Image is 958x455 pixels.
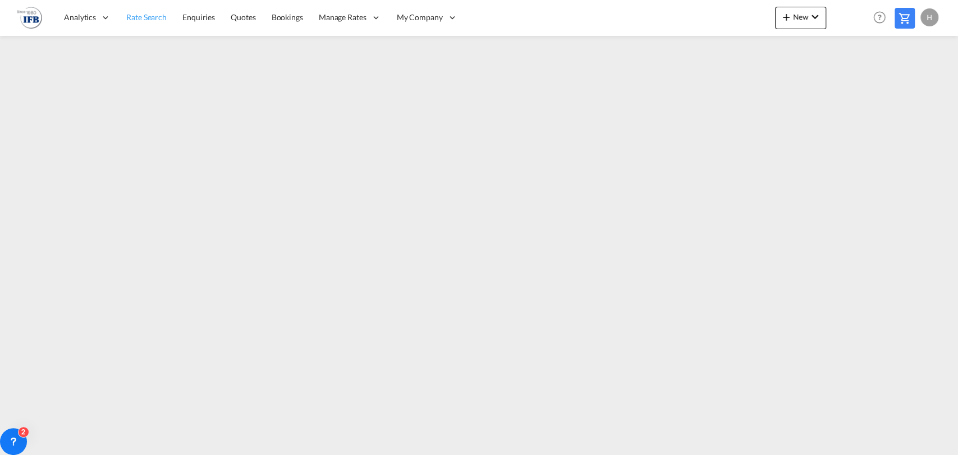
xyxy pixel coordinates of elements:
[17,5,42,30] img: b628ab10256c11eeb52753acbc15d091.png
[126,12,167,22] span: Rate Search
[319,12,366,23] span: Manage Rates
[775,7,826,29] button: icon-plus 400-fgNewicon-chevron-down
[808,10,822,24] md-icon: icon-chevron-down
[182,12,215,22] span: Enquiries
[870,8,889,27] span: Help
[920,8,938,26] div: H
[780,12,822,21] span: New
[397,12,443,23] span: My Company
[64,12,96,23] span: Analytics
[870,8,895,28] div: Help
[272,12,303,22] span: Bookings
[231,12,255,22] span: Quotes
[780,10,793,24] md-icon: icon-plus 400-fg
